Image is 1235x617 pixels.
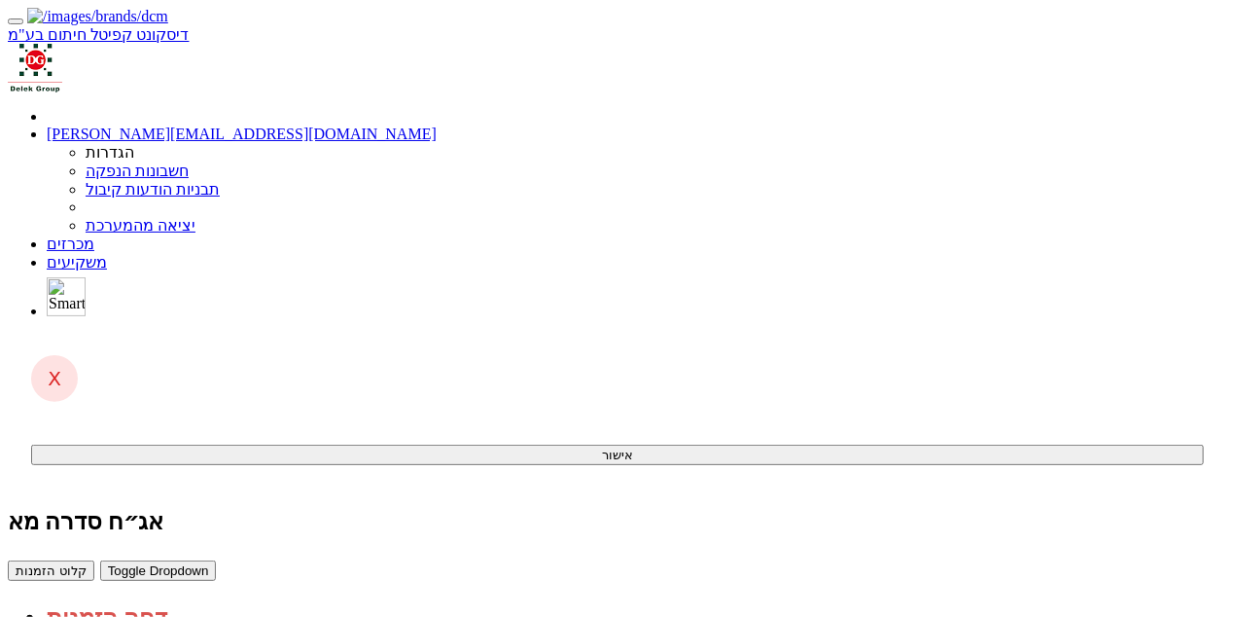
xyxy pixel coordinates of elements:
span: Toggle Dropdown [108,563,209,578]
a: חשבונות הנפקה [86,163,189,179]
a: תבניות הודעות קיבול [86,181,220,198]
li: הגדרות [86,143,1227,162]
img: Auction Logo [8,44,62,92]
img: /images/brands/dcm [27,8,168,25]
div: דיסקונט קפיטל חיתום בע"מ [8,25,1227,44]
button: קלוט הזמנות [8,561,94,581]
a: דיסקונט קפיטל חיתום בע"מ [8,8,1227,44]
a: יציאה מהמערכת [86,217,195,234]
div: קבוצת דלק בעמ - אג״ח (סדרה מא) - הנפקה לציבור [8,508,1227,535]
a: מכרזים [47,236,94,252]
a: [PERSON_NAME][EMAIL_ADDRESS][DOMAIN_NAME] [47,126,437,142]
a: משקיעים [47,254,107,271]
span: X [48,367,61,390]
img: SmartBull Logo [47,277,86,316]
button: Toggle Dropdown [100,561,217,581]
button: אישור [31,445,1204,465]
